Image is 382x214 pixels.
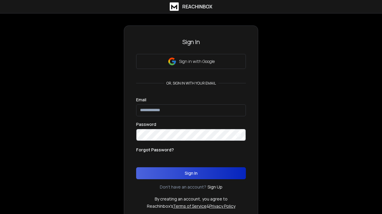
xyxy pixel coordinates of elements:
a: Terms of Service [173,203,207,209]
a: Privacy Policy [209,203,235,209]
p: or, sign in with your email [164,81,218,86]
h1: ReachInbox [182,3,212,10]
p: Don't have an account? [160,184,206,190]
button: Sign in with Google [136,54,246,69]
label: Email [136,98,146,102]
label: Password [136,122,156,126]
a: Sign Up [207,184,222,190]
img: logo [170,2,179,11]
h3: Sign In [136,38,246,46]
a: ReachInbox [170,2,212,11]
button: Sign In [136,167,246,179]
p: ReachInbox's & [147,203,235,209]
p: Sign in with Google [179,58,215,64]
p: By creating an account, you agree to [155,196,228,202]
p: Forgot Password? [136,147,174,153]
